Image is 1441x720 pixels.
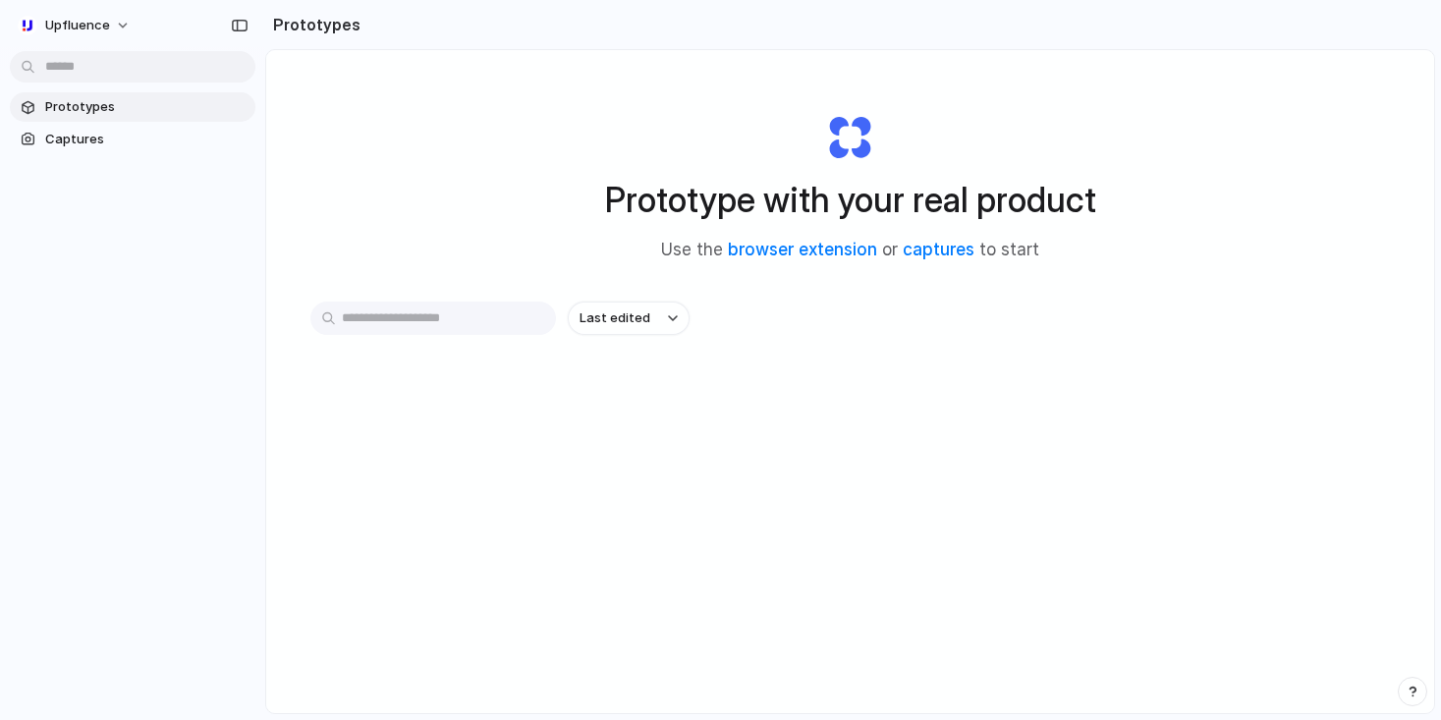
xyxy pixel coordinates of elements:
a: Prototypes [10,92,255,122]
a: Captures [10,125,255,154]
span: Prototypes [45,97,248,117]
button: Last edited [568,302,690,335]
span: Captures [45,130,248,149]
h2: Prototypes [265,13,360,36]
a: captures [903,240,974,259]
span: Use the or to start [661,238,1039,263]
button: Upfluence [10,10,140,41]
span: Last edited [580,308,650,328]
h1: Prototype with your real product [605,174,1096,226]
span: Upfluence [45,16,110,35]
a: browser extension [728,240,877,259]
